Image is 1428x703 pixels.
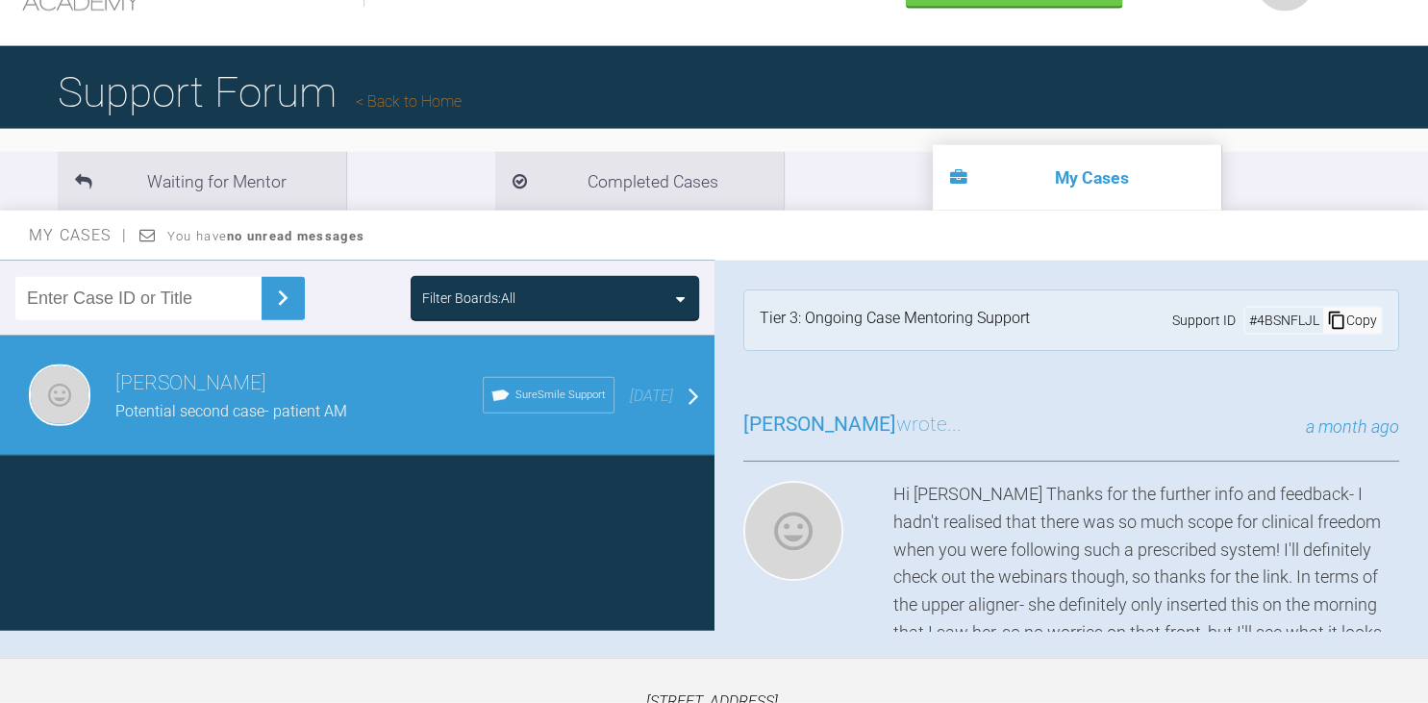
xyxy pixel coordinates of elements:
[515,387,606,404] span: SureSmile Support
[167,229,364,243] span: You have
[743,481,843,581] img: Chris Pritchard
[115,402,347,420] span: Potential second case- patient AM
[58,59,462,126] h1: Support Forum
[227,229,364,243] strong: no unread messages
[630,387,673,405] span: [DATE]
[933,145,1221,211] li: My Cases
[743,409,962,441] h3: wrote...
[29,226,128,244] span: My Cases
[760,306,1030,335] div: Tier 3: Ongoing Case Mentoring Support
[356,92,462,111] a: Back to Home
[58,152,346,211] li: Waiting for Mentor
[1306,416,1399,437] span: a month ago
[743,413,896,436] span: [PERSON_NAME]
[422,288,515,309] div: Filter Boards: All
[1323,308,1381,333] div: Copy
[1172,310,1236,331] span: Support ID
[495,152,784,211] li: Completed Cases
[115,367,483,400] h3: [PERSON_NAME]
[1245,310,1323,331] div: # 4BSNFLJL
[267,283,298,314] img: chevronRight.28bd32b0.svg
[29,364,90,426] img: Chris Pritchard
[15,277,262,320] input: Enter Case ID or Title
